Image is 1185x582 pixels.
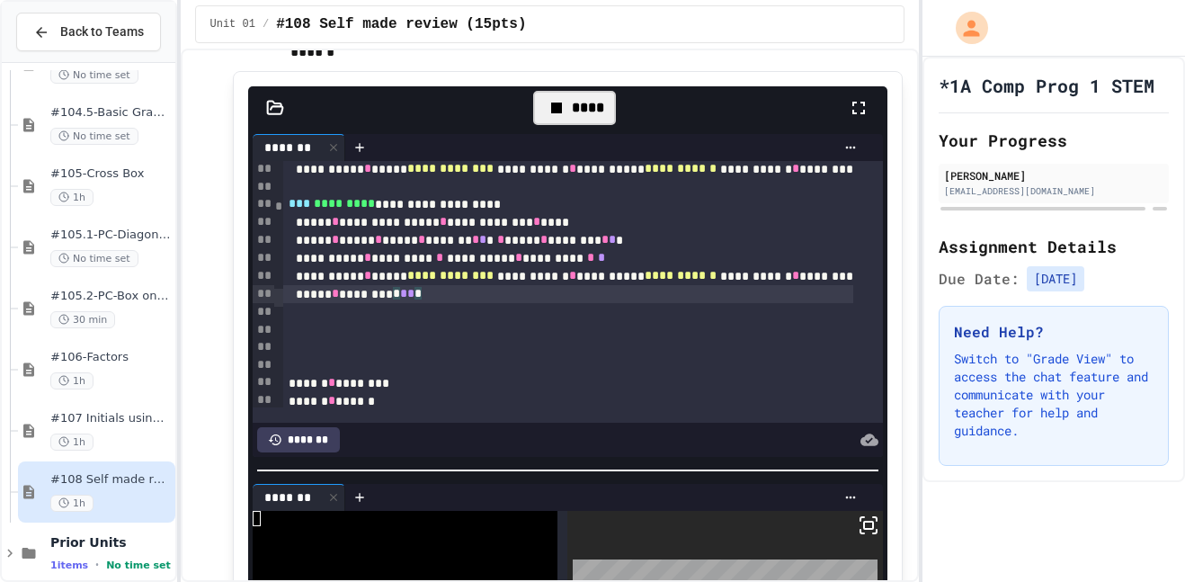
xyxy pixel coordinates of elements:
[939,128,1169,153] h2: Your Progress
[50,228,172,243] span: #105.1-PC-Diagonal line
[50,434,94,451] span: 1h
[939,234,1169,259] h2: Assignment Details
[50,105,172,121] span: #104.5-Basic Graphics Review
[1027,266,1084,291] span: [DATE]
[263,17,269,31] span: /
[16,13,161,51] button: Back to Teams
[50,289,172,304] span: #105.2-PC-Box on Box
[50,311,115,328] span: 30 min
[50,128,138,145] span: No time set
[50,411,172,426] span: #107 Initials using shapes
[50,350,172,365] span: #106-Factors
[106,560,171,571] span: No time set
[95,558,99,572] span: •
[50,67,138,84] span: No time set
[944,167,1163,184] div: [PERSON_NAME]
[50,166,172,182] span: #105-Cross Box
[276,13,526,35] span: #108 Self made review (15pts)
[954,321,1154,343] h3: Need Help?
[60,22,144,41] span: Back to Teams
[210,17,255,31] span: Unit 01
[50,495,94,512] span: 1h
[939,73,1154,98] h1: *1A Comp Prog 1 STEM
[50,560,88,571] span: 1 items
[944,184,1163,198] div: [EMAIL_ADDRESS][DOMAIN_NAME]
[939,268,1020,290] span: Due Date:
[937,7,993,49] div: My Account
[50,372,94,389] span: 1h
[50,250,138,267] span: No time set
[50,189,94,206] span: 1h
[50,534,172,551] span: Prior Units
[954,350,1154,440] p: Switch to "Grade View" to access the chat feature and communicate with your teacher for help and ...
[50,472,172,488] span: #108 Self made review (15pts)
